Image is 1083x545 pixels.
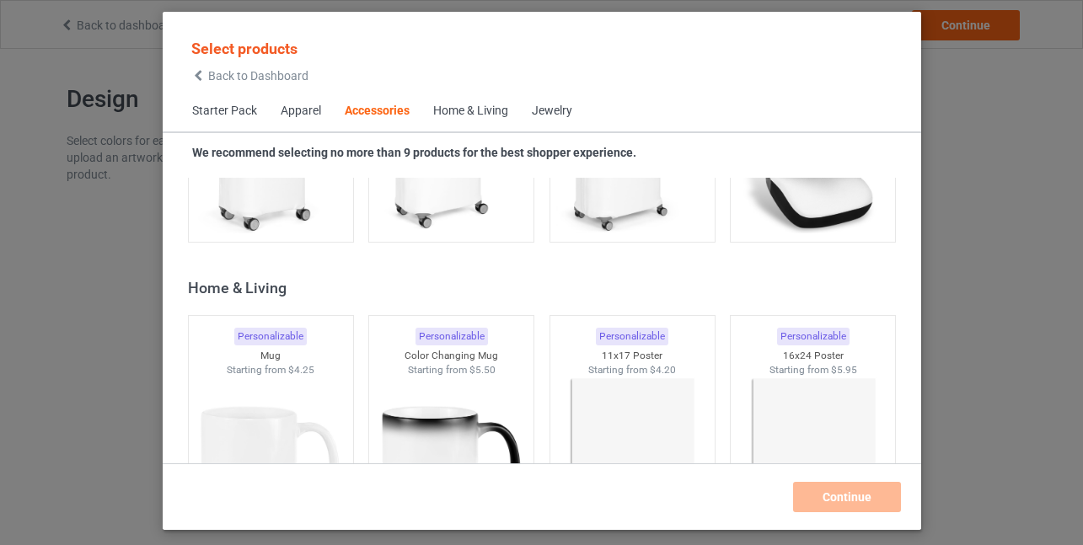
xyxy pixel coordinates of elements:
span: $4.20 [650,364,676,376]
span: Back to Dashboard [208,69,308,83]
div: Accessories [345,103,410,120]
div: Apparel [281,103,321,120]
strong: We recommend selecting no more than 9 products for the best shopper experience. [192,146,636,159]
div: Color Changing Mug [369,349,533,363]
div: Personalizable [596,328,668,345]
span: $5.50 [469,364,495,376]
div: Starting from [550,363,714,377]
span: Select products [191,40,298,57]
div: 11x17 Poster [550,349,714,363]
div: Personalizable [234,328,307,345]
div: Starting from [369,363,533,377]
div: Mug [188,349,352,363]
div: 16x24 Poster [731,349,895,363]
div: Home & Living [187,278,903,297]
span: Starter Pack [180,91,269,131]
div: Personalizable [415,328,487,345]
span: $4.25 [288,364,314,376]
div: Starting from [731,363,895,377]
div: Starting from [188,363,352,377]
div: Jewelry [532,103,572,120]
div: Personalizable [776,328,849,345]
span: $5.95 [830,364,856,376]
div: Home & Living [433,103,508,120]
